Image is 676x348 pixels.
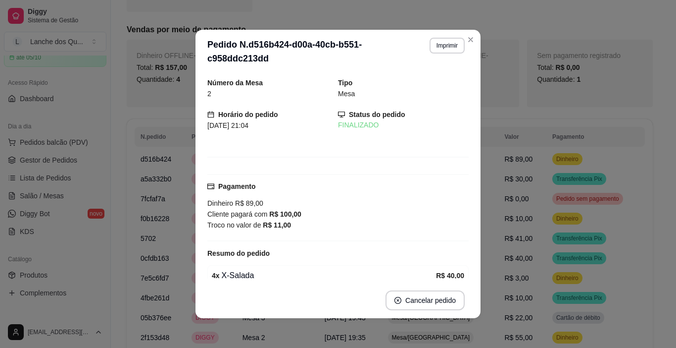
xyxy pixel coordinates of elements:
[207,183,214,190] span: credit-card
[218,182,255,190] strong: Pagamento
[338,79,352,87] strong: Tipo
[269,210,301,218] strong: R$ 100,00
[349,111,405,118] strong: Status do pedido
[338,111,345,118] span: desktop
[338,120,469,130] div: FINALIZADO
[207,111,214,118] span: calendar
[207,79,263,87] strong: Número da Mesa
[207,199,233,207] span: Dinheiro
[338,90,355,98] span: Mesa
[207,210,269,218] span: Cliente pagará com
[218,111,278,118] strong: Horário do pedido
[463,32,479,48] button: Close
[394,297,401,304] span: close-circle
[207,249,270,257] strong: Resumo do pedido
[212,270,436,282] div: X-Salada
[233,199,263,207] span: R$ 89,00
[207,221,263,229] span: Troco no valor de
[207,121,248,129] span: [DATE] 21:04
[436,272,464,280] strong: R$ 40,00
[263,221,291,229] strong: R$ 11,00
[386,290,465,310] button: close-circleCancelar pedido
[207,38,422,65] h3: Pedido N. d516b424-d00a-40cb-b551-c958ddc213dd
[430,38,465,54] button: Imprimir
[212,272,220,280] strong: 4 x
[207,90,211,98] span: 2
